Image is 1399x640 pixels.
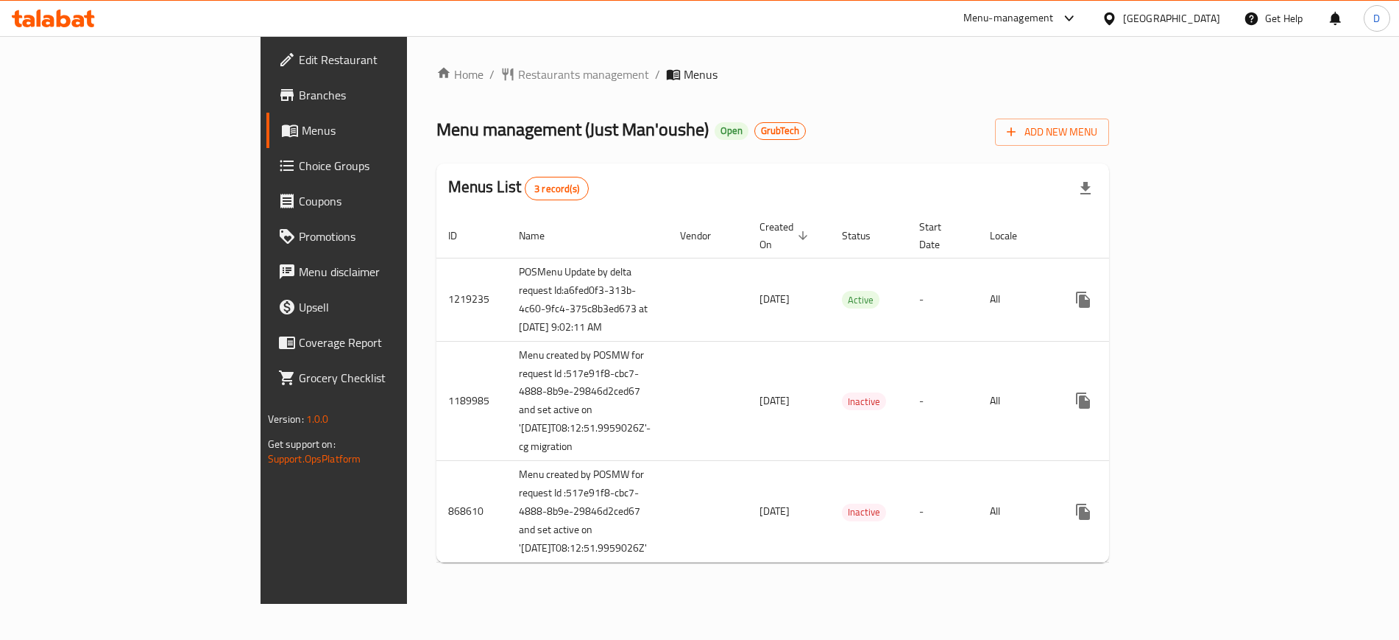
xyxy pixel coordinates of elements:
button: Change Status [1101,383,1136,418]
span: Upsell [299,298,482,316]
span: Menus [302,122,482,139]
span: Edit Restaurant [299,51,482,68]
nav: breadcrumb [436,66,1110,83]
span: D [1373,10,1380,27]
button: more [1066,282,1101,317]
td: - [907,341,978,461]
button: Change Status [1101,494,1136,530]
span: Name [519,227,564,245]
table: enhanced table [436,214,1219,563]
span: Branches [299,86,482,104]
div: Total records count [525,177,589,200]
button: more [1066,383,1101,418]
span: Coupons [299,192,482,210]
span: Status [842,227,890,245]
td: - [907,258,978,341]
span: Open [715,124,748,137]
td: All [978,461,1054,563]
td: All [978,341,1054,461]
td: - [907,461,978,563]
td: Menu created by POSMW for request Id :517e91f8-cbc7-4888-8b9e-29846d2ced67 and set active on '[DA... [507,461,668,563]
a: Coverage Report [266,325,494,360]
a: Grocery Checklist [266,360,494,395]
th: Actions [1054,214,1219,259]
span: ID [448,227,476,245]
span: Restaurants management [518,66,649,83]
td: Menu created by POSMW for request Id :517e91f8-cbc7-4888-8b9e-29846d2ced67 and set active on '[DA... [507,341,668,461]
span: Active [842,292,879,309]
span: 1.0.0 [306,409,329,429]
li: / [655,66,660,83]
span: Add New Menu [1007,123,1097,141]
span: Version: [268,409,304,429]
div: Menu-management [963,10,1054,27]
a: Coupons [266,183,494,219]
button: Change Status [1101,282,1136,317]
span: Coverage Report [299,334,482,351]
h2: Menus List [448,176,589,200]
span: [DATE] [759,502,790,521]
a: Choice Groups [266,148,494,183]
button: more [1066,494,1101,530]
span: Inactive [842,393,886,410]
div: Inactive [842,504,886,521]
a: Menu disclaimer [266,254,494,289]
div: Open [715,122,748,140]
a: Promotions [266,219,494,254]
a: Branches [266,77,494,113]
span: Menu disclaimer [299,263,482,281]
a: Restaurants management [500,66,649,83]
a: Edit Restaurant [266,42,494,77]
td: POSMenu Update by delta request Id:a6fed0f3-313b-4c60-9fc4-375c8b3ed673 at [DATE] 9:02:11 AM [507,258,668,341]
span: Menu management ( Just Man'oushe ) [436,113,709,146]
span: Created On [759,218,812,253]
span: 3 record(s) [525,182,588,196]
span: Get support on: [268,435,336,454]
span: Grocery Checklist [299,369,482,387]
span: [DATE] [759,289,790,309]
div: Export file [1068,171,1103,206]
button: Add New Menu [995,119,1109,146]
a: Menus [266,113,494,148]
td: All [978,258,1054,341]
span: Start Date [919,218,960,253]
span: Inactive [842,504,886,521]
span: GrubTech [755,124,805,137]
a: Support.OpsPlatform [268,449,361,468]
span: [DATE] [759,391,790,410]
div: [GEOGRAPHIC_DATA] [1123,10,1220,27]
span: Menus [684,66,718,83]
span: Choice Groups [299,157,482,175]
span: Promotions [299,228,482,245]
div: Inactive [842,393,886,410]
span: Vendor [680,227,730,245]
a: Upsell [266,289,494,325]
span: Locale [990,227,1036,245]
